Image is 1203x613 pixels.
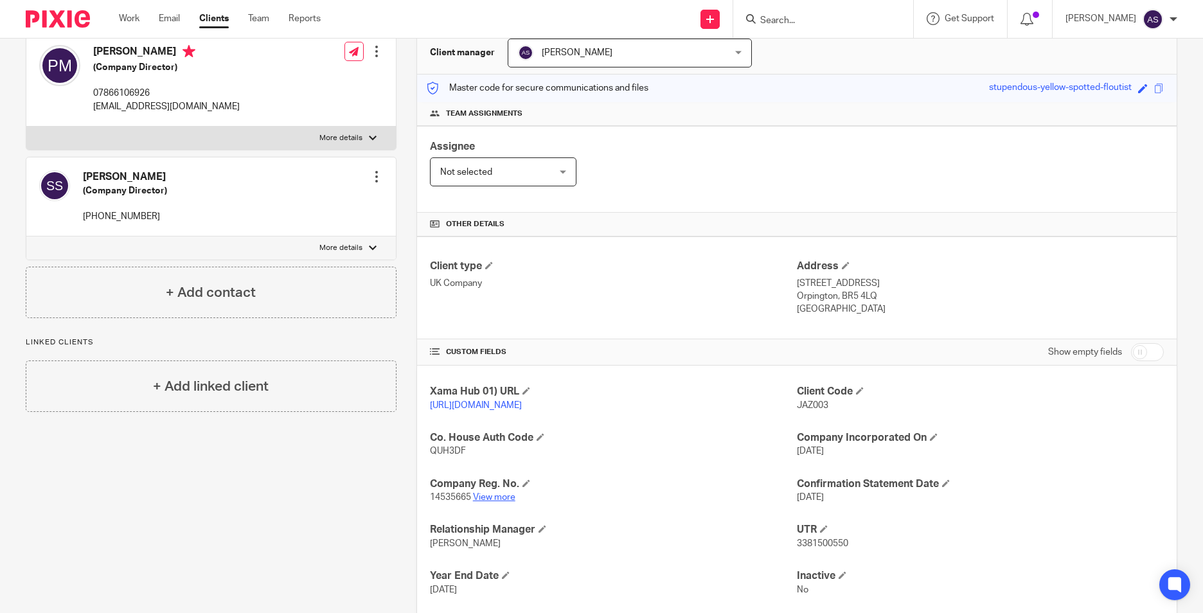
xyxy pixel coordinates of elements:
h4: [PERSON_NAME] [83,170,167,184]
span: Other details [446,219,504,229]
h3: Client manager [430,46,495,59]
span: [DATE] [797,447,824,456]
p: [PHONE_NUMBER] [83,210,167,223]
h4: Client type [430,260,797,273]
label: Show empty fields [1048,346,1122,359]
h4: Client Code [797,385,1164,398]
img: Pixie [26,10,90,28]
h5: (Company Director) [93,61,240,74]
a: [URL][DOMAIN_NAME] [430,401,522,410]
h5: (Company Director) [83,184,167,197]
img: svg%3E [1143,9,1163,30]
span: 3381500550 [797,539,848,548]
span: JAZ003 [797,401,828,410]
i: Primary [183,45,195,58]
h4: Inactive [797,569,1164,583]
img: svg%3E [39,170,70,201]
h4: Co. House Auth Code [430,431,797,445]
a: Team [248,12,269,25]
span: [DATE] [430,585,457,594]
p: Master code for secure communications and files [427,82,648,94]
h4: Address [797,260,1164,273]
h4: Company Incorporated On [797,431,1164,445]
img: svg%3E [39,45,80,86]
h4: Confirmation Statement Date [797,477,1164,491]
h4: Company Reg. No. [430,477,797,491]
span: Team assignments [446,109,522,119]
h4: Xama Hub 01) URL [430,385,797,398]
p: [PERSON_NAME] [1065,12,1136,25]
a: Email [159,12,180,25]
span: No [797,585,808,594]
p: UK Company [430,277,797,290]
span: Get Support [945,14,994,23]
p: More details [319,133,362,143]
input: Search [759,15,875,27]
span: 14535665 [430,493,471,502]
h4: UTR [797,523,1164,537]
span: [PERSON_NAME] [430,539,501,548]
a: Reports [289,12,321,25]
h4: [PERSON_NAME] [93,45,240,61]
a: Clients [199,12,229,25]
p: [STREET_ADDRESS] [797,277,1164,290]
img: svg%3E [518,45,533,60]
h4: Relationship Manager [430,523,797,537]
span: [PERSON_NAME] [542,48,612,57]
p: 07866106926 [93,87,240,100]
span: Not selected [440,168,492,177]
p: [EMAIL_ADDRESS][DOMAIN_NAME] [93,100,240,113]
h4: CUSTOM FIELDS [430,347,797,357]
span: Assignee [430,141,475,152]
a: View more [473,493,515,502]
p: [GEOGRAPHIC_DATA] [797,303,1164,315]
span: [DATE] [797,493,824,502]
h4: Year End Date [430,569,797,583]
div: stupendous-yellow-spotted-floutist [989,81,1132,96]
span: QUH3DF [430,447,466,456]
p: Linked clients [26,337,397,348]
a: Work [119,12,139,25]
p: More details [319,243,362,253]
p: Orpington, BR5 4LQ [797,290,1164,303]
h4: + Add linked client [153,377,269,396]
h4: + Add contact [166,283,256,303]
